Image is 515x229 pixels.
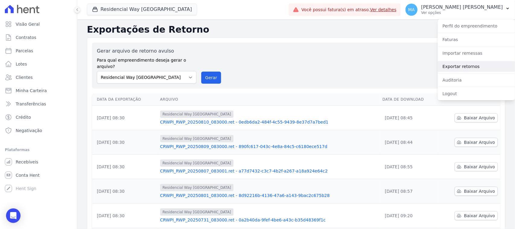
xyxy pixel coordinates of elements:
td: [DATE] 08:30 [92,155,158,179]
a: CRWPI_RWP_20250731_083000.ret - 0a2b40da-9fef-4be6-a43c-b35d48369f1c [160,217,378,223]
a: Minha Carteira [2,85,75,97]
a: Parcelas [2,45,75,57]
a: Baixar Arquivo [455,187,498,196]
a: Transferências [2,98,75,110]
a: CRWPI_RWP_20250810_083000.ret - 0edb6da2-484f-4c55-9439-8e37d7a7bed1 [160,119,378,125]
a: Baixar Arquivo [455,113,498,122]
a: Auditoria [438,75,515,85]
span: Contratos [16,34,36,40]
td: [DATE] 08:30 [92,106,158,130]
span: Visão Geral [16,21,40,27]
span: Baixar Arquivo [464,213,495,219]
a: Negativação [2,124,75,137]
span: Clientes [16,74,33,80]
a: Perfil do empreendimento [438,21,515,31]
span: Transferências [16,101,46,107]
div: Plataformas [5,146,72,153]
td: [DATE] 09:20 [380,204,439,228]
p: [PERSON_NAME] [PERSON_NAME] [421,4,503,10]
a: Exportar retornos [438,61,515,72]
button: MA [PERSON_NAME] [PERSON_NAME] Ver opções [401,1,515,18]
td: [DATE] 08:30 [92,204,158,228]
span: Baixar Arquivo [464,115,495,121]
a: Logout [438,88,515,99]
a: Conta Hent [2,169,75,181]
a: Faturas [438,34,515,45]
a: Recebíveis [2,156,75,168]
button: Gerar [201,72,221,84]
td: [DATE] 08:45 [380,106,439,130]
span: MA [408,8,415,12]
span: Lotes [16,61,27,67]
td: [DATE] 08:55 [380,155,439,179]
th: Data de Download [380,93,439,106]
p: Ver opções [421,10,503,15]
span: Residencial Way [GEOGRAPHIC_DATA] [160,111,234,118]
span: Residencial Way [GEOGRAPHIC_DATA] [160,160,234,167]
span: Recebíveis [16,159,38,165]
span: Parcelas [16,48,33,54]
label: Gerar arquivo de retorno avulso [97,47,196,55]
a: Crédito [2,111,75,123]
span: Residencial Way [GEOGRAPHIC_DATA] [160,184,234,191]
a: CRWPI_RWP_20250809_083000.ret - 890fc617-043c-4e8a-84c5-c6180ece517d [160,144,378,150]
span: Você possui fatura(s) em atraso. [301,7,396,13]
span: Residencial Way [GEOGRAPHIC_DATA] [160,208,234,216]
a: Ver detalhes [370,7,397,12]
button: Residencial Way [GEOGRAPHIC_DATA] [87,4,197,15]
span: Crédito [16,114,31,120]
span: Baixar Arquivo [464,139,495,145]
th: Data da Exportação [92,93,158,106]
th: Arquivo [158,93,380,106]
span: Residencial Way [GEOGRAPHIC_DATA] [160,135,234,142]
span: Minha Carteira [16,88,47,94]
a: CRWPI_RWP_20250807_083001.ret - a77d7432-c3c7-4b2f-a267-a18a924e64c2 [160,168,378,174]
a: Clientes [2,71,75,83]
span: Negativação [16,127,42,134]
label: Para qual empreendimento deseja gerar o arquivo? [97,55,196,70]
td: [DATE] 08:30 [92,179,158,204]
a: Lotes [2,58,75,70]
div: Open Intercom Messenger [6,208,21,223]
a: Contratos [2,31,75,44]
a: Baixar Arquivo [455,162,498,171]
td: [DATE] 08:44 [380,130,439,155]
span: Conta Hent [16,172,40,178]
span: Baixar Arquivo [464,164,495,170]
a: Importar remessas [438,48,515,59]
td: [DATE] 08:57 [380,179,439,204]
a: Baixar Arquivo [455,138,498,147]
span: Baixar Arquivo [464,188,495,194]
a: Visão Geral [2,18,75,30]
a: Baixar Arquivo [455,211,498,220]
a: CRWPI_RWP_20250801_083000.ret - 8d92216b-4136-47a6-a143-9bac2c675b28 [160,192,378,198]
td: [DATE] 08:30 [92,130,158,155]
h2: Exportações de Retorno [87,24,505,35]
